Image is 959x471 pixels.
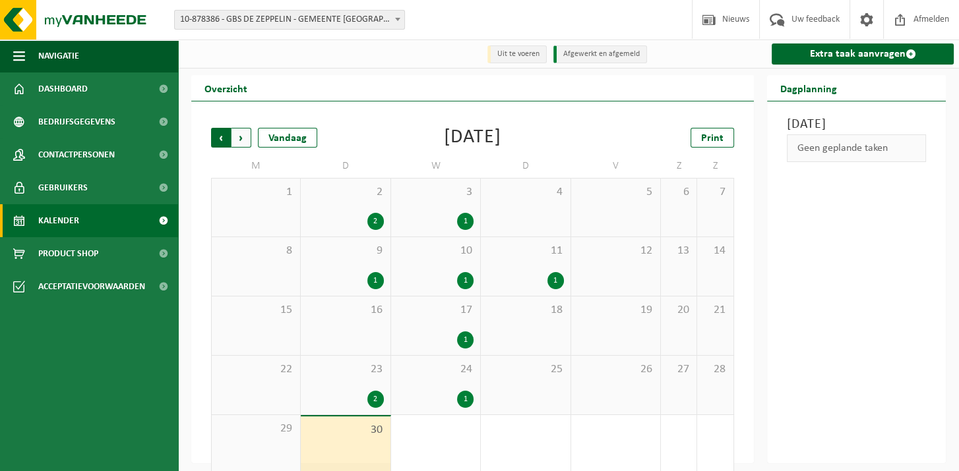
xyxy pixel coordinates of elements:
span: 10-878386 - GBS DE ZEPPELIN - GEMEENTE BEVEREN - KOSTENPLAATS 21 - HAASDONK [175,11,404,29]
span: Product Shop [38,237,98,270]
td: Z [697,154,734,178]
span: Vorige [211,128,231,148]
h3: [DATE] [787,115,926,134]
td: M [211,154,301,178]
div: [DATE] [444,128,501,148]
a: Extra taak aanvragen [772,43,954,65]
span: Kalender [38,204,79,237]
span: 2 [307,185,383,200]
span: 8 [218,244,294,258]
span: 16 [307,303,383,318]
span: 1 [218,185,294,200]
div: Geen geplande taken [787,134,926,162]
span: 27 [667,362,691,377]
span: Volgende [232,128,251,148]
span: 19 [578,303,654,318]
span: Dashboard [38,72,88,105]
div: 1 [457,272,474,289]
span: 4 [487,185,563,200]
li: Afgewerkt en afgemeld [553,45,647,63]
td: D [481,154,571,178]
div: 2 [367,391,384,408]
span: Navigatie [38,40,79,72]
span: 29 [218,422,294,436]
span: 7 [704,185,727,200]
td: D [301,154,390,178]
div: 1 [457,331,474,348]
span: 21 [704,303,727,318]
span: 13 [667,244,691,258]
span: 25 [487,362,563,377]
span: Gebruikers [38,171,88,204]
span: Acceptatievoorwaarden [38,270,145,303]
td: V [571,154,661,178]
span: 5 [578,185,654,200]
span: 30 [307,423,383,437]
span: 18 [487,303,563,318]
div: 1 [547,272,564,289]
span: 3 [398,185,474,200]
span: 24 [398,362,474,377]
span: 23 [307,362,383,377]
span: 28 [704,362,727,377]
span: 11 [487,244,563,258]
div: 1 [367,272,384,289]
td: W [391,154,481,178]
li: Uit te voeren [487,45,547,63]
span: 22 [218,362,294,377]
div: 1 [457,213,474,230]
span: Print [701,133,724,144]
span: 12 [578,244,654,258]
span: 10 [398,244,474,258]
span: 14 [704,244,727,258]
h2: Dagplanning [767,75,850,101]
span: 17 [398,303,474,318]
span: 6 [667,185,691,200]
td: Z [661,154,698,178]
span: 10-878386 - GBS DE ZEPPELIN - GEMEENTE BEVEREN - KOSTENPLAATS 21 - HAASDONK [174,10,405,30]
h2: Overzicht [191,75,261,101]
span: 26 [578,362,654,377]
span: 9 [307,244,383,258]
span: 20 [667,303,691,318]
div: 2 [367,213,384,230]
a: Print [691,128,734,148]
span: Contactpersonen [38,138,115,171]
span: Bedrijfsgegevens [38,105,115,138]
div: Vandaag [258,128,317,148]
div: 1 [457,391,474,408]
span: 15 [218,303,294,318]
